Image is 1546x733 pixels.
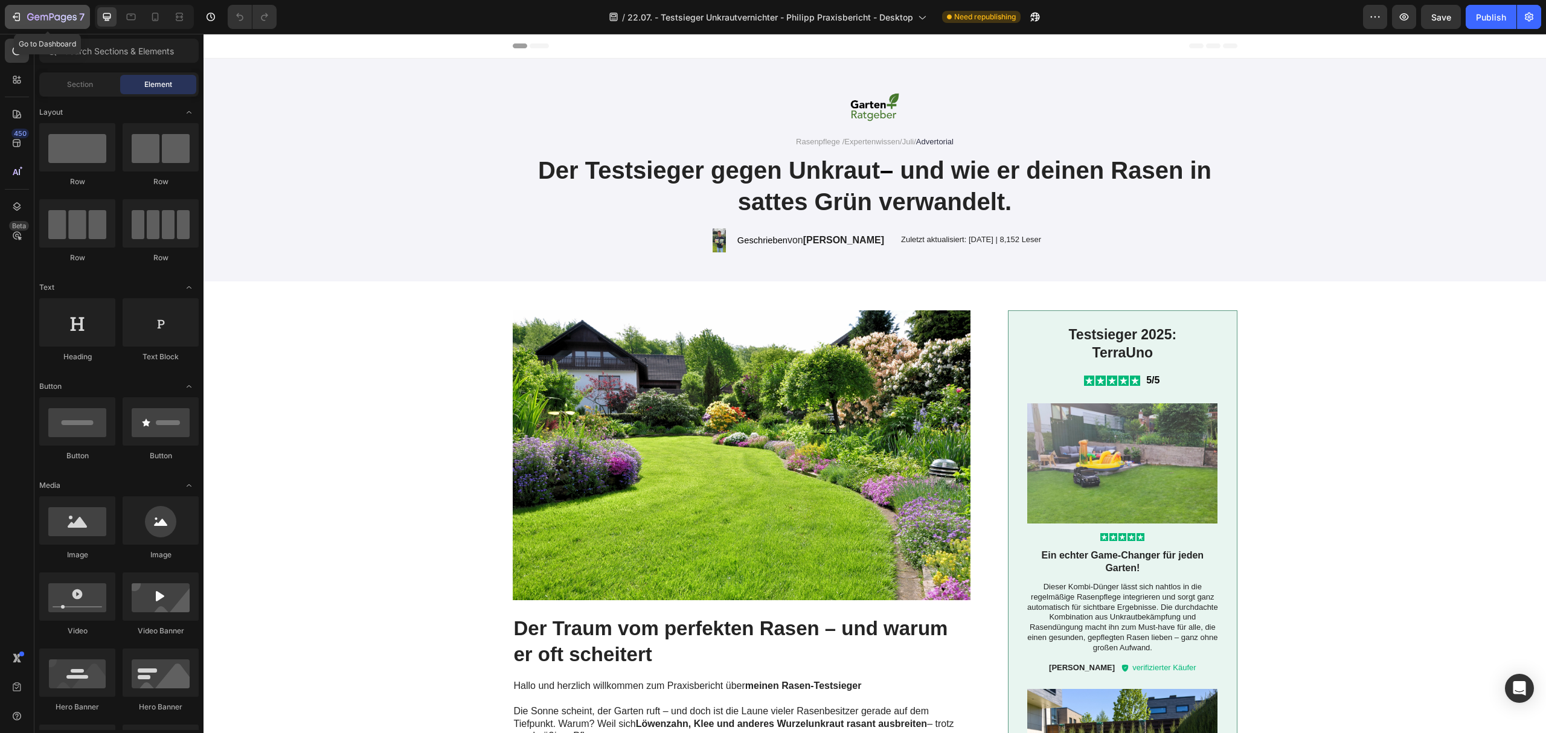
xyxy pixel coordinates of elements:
[123,549,199,560] div: Image
[1476,11,1506,24] div: Publish
[504,194,528,219] img: gempages_520066540079416354-70d6bf08-165d-4229-9630-9c0a652daad1.png
[627,11,913,24] span: 22.07. - Testsieger Unkrautvernichter - Philipp Praxisbericht - Desktop
[641,103,696,112] a: Expertenwissen
[39,282,54,293] span: Text
[39,381,62,392] span: Button
[622,11,625,24] span: /
[542,647,658,657] strong: meinen Rasen-Testsieger
[204,34,1546,733] iframe: Design area
[819,548,1019,619] p: Dieser Kombi-Dünger lässt sich nahtlos in die regelmäßige Rasenpflege integrieren und sorgt ganz ...
[310,583,745,632] strong: Der Traum vom perfekten Rasen – und warum er oft scheitert
[838,516,1001,539] strong: Ein echter Game-Changer für jeden Garten!
[39,702,115,712] div: Hero Banner
[179,278,199,297] span: Toggle open
[600,201,681,211] strong: [PERSON_NAME]
[943,341,956,353] p: 5/5
[534,200,681,213] p: von
[123,450,199,461] div: Button
[5,5,90,29] button: 7
[534,202,584,211] span: Geschrieben
[954,11,1016,22] span: Need republishing
[819,370,1019,490] img: gempages_520066540079416354-fce5d978-86f8-477a-bc4f-69e9f93427e8.png
[39,626,115,636] div: Video
[929,629,992,639] p: verifizierter Käufer
[1431,12,1451,22] span: Save
[39,480,60,491] span: Media
[1421,5,1461,29] button: Save
[310,659,765,709] p: Die Sonne scheint, der Garten ruft – und doch ist die Laune vieler Rasenbesitzer gerade auf dem T...
[11,129,29,138] div: 450
[123,626,199,636] div: Video Banner
[39,450,115,461] div: Button
[39,351,115,362] div: Heading
[39,107,63,118] span: Layout
[67,79,93,90] span: Section
[1466,5,1516,29] button: Publish
[39,39,199,63] input: Search Sections & Elements
[39,549,115,560] div: Image
[676,123,690,150] strong: –
[123,702,199,712] div: Hero Banner
[39,252,115,263] div: Row
[432,685,723,695] strong: Löwenzahn, Klee und anderes Wurzelunkraut rasant ausbreiten
[698,201,838,211] p: Zuletzt aktualisiert: [DATE] | 8,152 Leser
[713,103,750,112] span: Advertorial
[845,629,911,639] p: [PERSON_NAME]
[309,120,1034,185] h1: Der Testsieger gegen Unkraut und wie er deinen Rasen in sattes Grün verwandelt.
[179,476,199,495] span: Toggle open
[310,646,765,659] p: Hallo und herzlich willkommen zum Praxisbericht über
[123,252,199,263] div: Row
[39,176,115,187] div: Row
[144,79,172,90] span: Element
[309,277,768,566] img: gempages_520066540079416354-59b25faa-3a95-4719-b304-ec851a618e1f.jpg
[699,103,711,112] a: Juli
[820,292,1018,328] p: Testsieger 2025: TerraUno
[123,176,199,187] div: Row
[179,377,199,396] span: Toggle open
[310,103,1033,114] p: Rasenpflege / / /
[9,221,29,231] div: Beta
[641,54,702,97] img: gempages_520066540079416354-bbc886b1-1fe6-4a1c-a2e0-d510992fb8f9.png
[79,10,85,24] p: 7
[1505,674,1534,703] div: Open Intercom Messenger
[123,351,199,362] div: Text Block
[179,103,199,122] span: Toggle open
[228,5,277,29] div: Undo/Redo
